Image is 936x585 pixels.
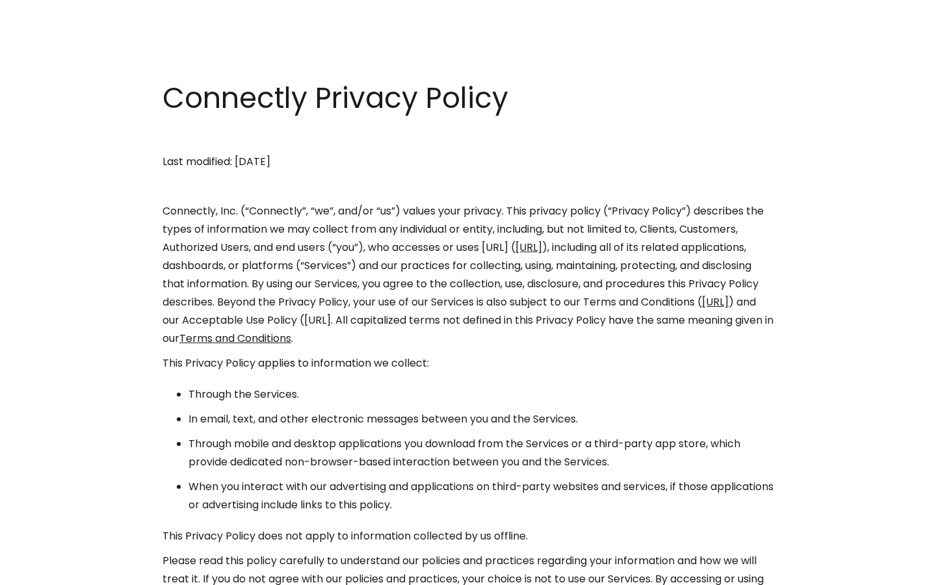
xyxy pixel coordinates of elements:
[13,561,78,580] aside: Language selected: English
[515,240,542,255] a: [URL]
[179,331,291,346] a: Terms and Conditions
[188,478,773,514] li: When you interact with our advertising and applications on third-party websites and services, if ...
[188,410,773,428] li: In email, text, and other electronic messages between you and the Services.
[162,128,773,146] p: ‍
[702,294,729,309] a: [URL]
[26,562,78,580] ul: Language list
[188,435,773,471] li: Through mobile and desktop applications you download from the Services or a third-party app store...
[162,153,773,171] p: Last modified: [DATE]
[162,177,773,196] p: ‍
[162,202,773,348] p: Connectly, Inc. (“Connectly”, “we”, and/or “us”) values your privacy. This privacy policy (“Priva...
[162,527,773,545] p: This Privacy Policy does not apply to information collected by us offline.
[188,385,773,404] li: Through the Services.
[162,78,773,118] h1: Connectly Privacy Policy
[162,354,773,372] p: This Privacy Policy applies to information we collect:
